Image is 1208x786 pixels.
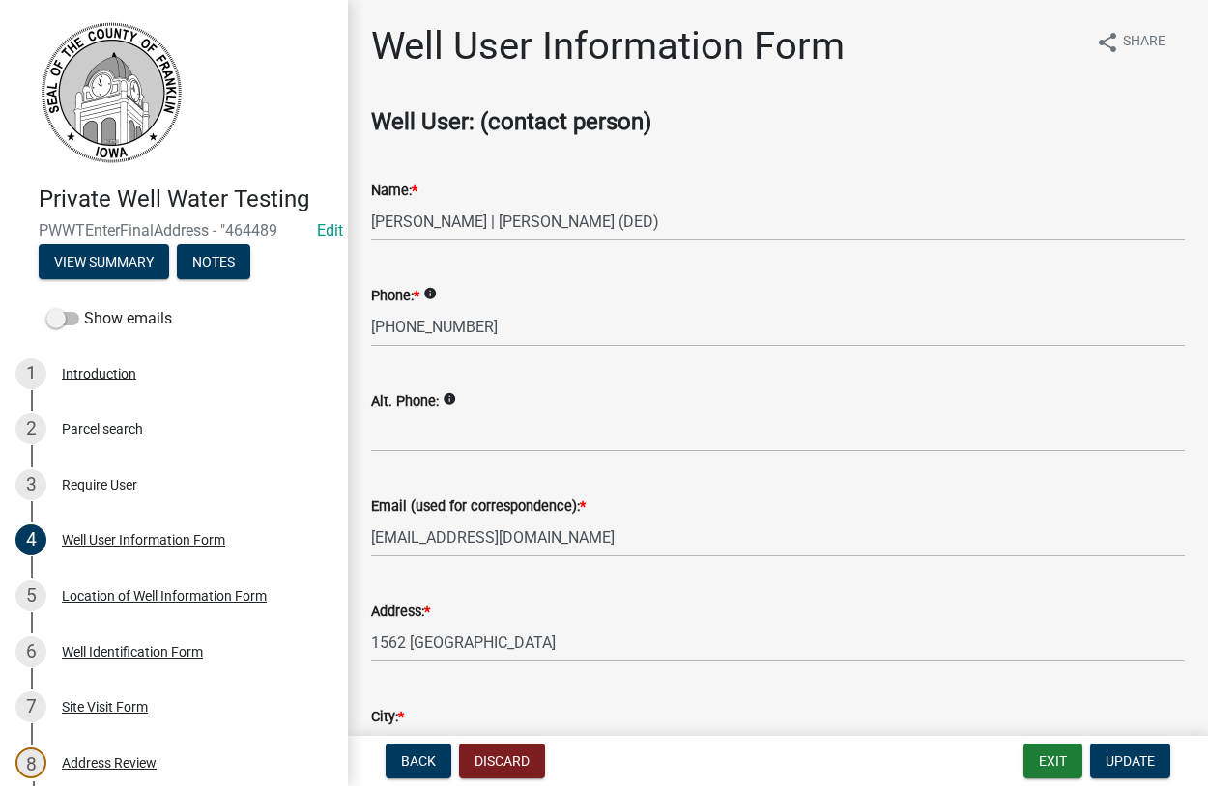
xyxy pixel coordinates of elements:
[459,744,545,778] button: Discard
[15,358,46,389] div: 1
[62,589,267,603] div: Location of Well Information Form
[15,524,46,555] div: 4
[371,23,845,70] h1: Well User Information Form
[371,711,404,724] label: City:
[15,469,46,500] div: 3
[371,605,430,619] label: Address:
[1080,23,1181,61] button: shareShare
[46,307,172,330] label: Show emails
[39,20,184,165] img: Franklin County, Iowa
[39,255,169,270] wm-modal-confirm: Summary
[15,691,46,722] div: 7
[401,753,436,769] span: Back
[15,580,46,611] div: 5
[317,221,343,239] wm-modal-confirm: Edit Application Number
[423,287,437,300] i: info
[39,244,169,279] button: View Summary
[39,185,332,213] h4: Private Well Water Testing
[1096,31,1119,54] i: share
[62,478,137,491] div: Require User
[371,500,586,514] label: Email (used for correspondence):
[371,290,419,303] label: Phone:
[15,413,46,444] div: 2
[15,636,46,667] div: 6
[177,244,250,279] button: Notes
[39,221,309,239] span: PWWTEnterFinalAddress - "464489
[1090,744,1170,778] button: Update
[62,645,203,659] div: Well Identification Form
[15,747,46,778] div: 8
[317,221,343,239] a: Edit
[62,367,136,380] div: Introduction
[62,756,157,770] div: Address Review
[62,533,225,547] div: Well User Information Form
[371,108,651,135] strong: Well User: (contact person)
[1023,744,1082,778] button: Exit
[177,255,250,270] wm-modal-confirm: Notes
[1106,753,1155,769] span: Update
[62,422,143,435] div: Parcel search
[1123,31,1165,54] span: Share
[386,744,451,778] button: Back
[443,392,456,406] i: info
[371,395,439,408] label: Alt. Phone:
[371,184,417,198] label: Name:
[62,700,148,714] div: Site Visit Form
